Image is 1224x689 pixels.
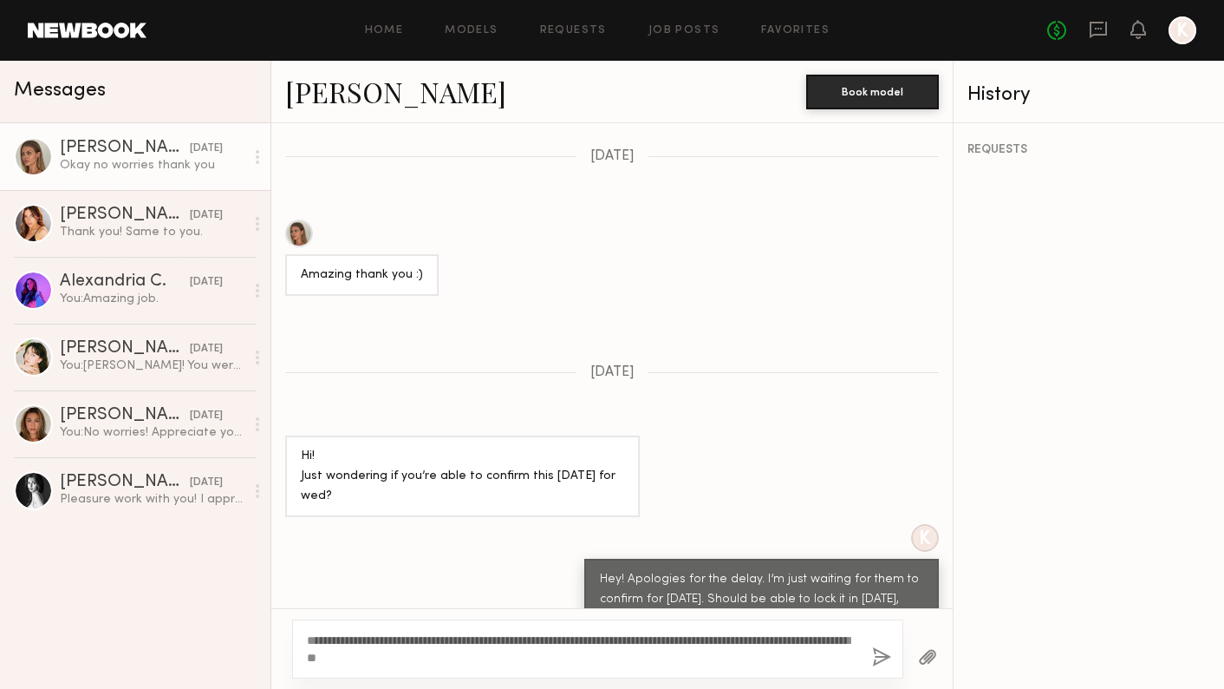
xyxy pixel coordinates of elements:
div: [DATE] [190,408,223,424]
div: You: [PERSON_NAME]! You were great! [60,358,244,374]
div: [DATE] [190,207,223,224]
div: You: No worries! Appreciate your time. Would love to work with you in the future. Just shot you a... [60,424,244,441]
div: [PERSON_NAME] [60,140,190,157]
button: Book model [806,75,939,109]
div: You: Amazing job. [60,291,244,307]
a: Home [365,25,404,36]
span: [DATE] [590,149,635,164]
a: Job Posts [648,25,720,36]
a: [PERSON_NAME] [285,73,506,110]
div: [DATE] [190,141,223,157]
a: Favorites [761,25,830,36]
a: Requests [540,25,607,36]
a: Models [445,25,498,36]
div: Alexandria C. [60,273,190,291]
div: Pleasure work with you! I appreciate! Thank you [60,491,244,508]
div: Thank you! Same to you. [60,224,244,240]
div: REQUESTS [967,144,1210,156]
div: [DATE] [190,274,223,291]
div: Okay no worries thank you [60,157,244,174]
a: Book model [806,83,939,98]
span: Messages [14,81,106,101]
div: [DATE] [190,475,223,491]
div: Hi! Just wondering if you’re able to confirm this [DATE] for wed? [301,447,624,507]
a: K [1169,16,1196,44]
div: [DATE] [190,341,223,358]
div: Amazing thank you :) [301,266,423,285]
div: [PERSON_NAME] [60,340,190,358]
div: [PERSON_NAME] [60,207,190,224]
div: [PERSON_NAME] [60,407,190,424]
div: [PERSON_NAME] [60,474,190,491]
div: Hey! Apologies for the delay. I’m just waiting for them to confirm for [DATE]. Should be able to ... [600,570,923,630]
span: [DATE] [590,365,635,380]
div: History [967,85,1210,105]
